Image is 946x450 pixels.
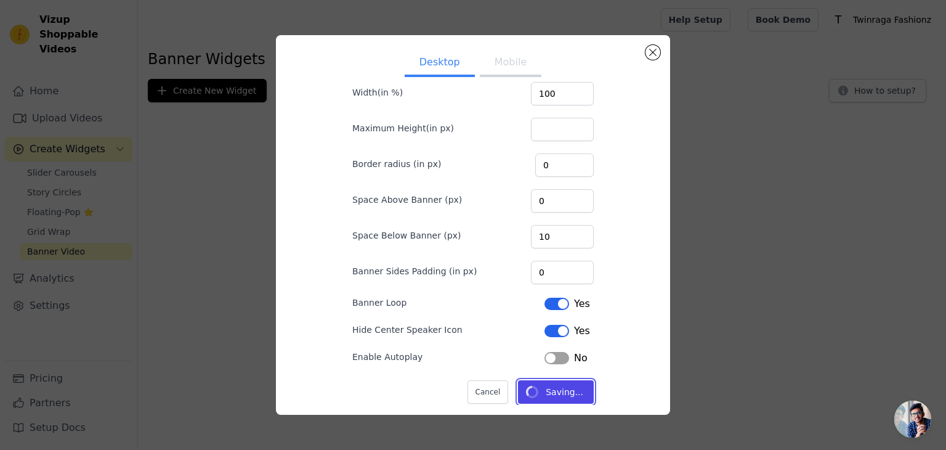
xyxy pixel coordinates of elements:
[894,401,931,438] div: Open chat
[574,297,590,311] span: Yes
[574,351,588,366] span: No
[518,380,594,404] button: Saving...
[405,50,475,77] button: Desktop
[352,265,477,277] label: Banner Sides Padding (in px)
[574,324,590,338] span: Yes
[352,122,454,134] label: Maximum Height(in px)
[352,194,462,206] label: Space Above Banner (px)
[352,297,406,309] label: Banner Loop
[352,324,463,336] label: Hide Center Speaker Icon
[645,45,660,60] button: Close modal
[480,50,541,77] button: Mobile
[467,380,509,404] button: Cancel
[352,86,403,99] label: Width(in %)
[352,229,461,242] label: Space Below Banner (px)
[352,351,422,363] label: Enable Autoplay
[352,158,441,170] label: Border radius (in px)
